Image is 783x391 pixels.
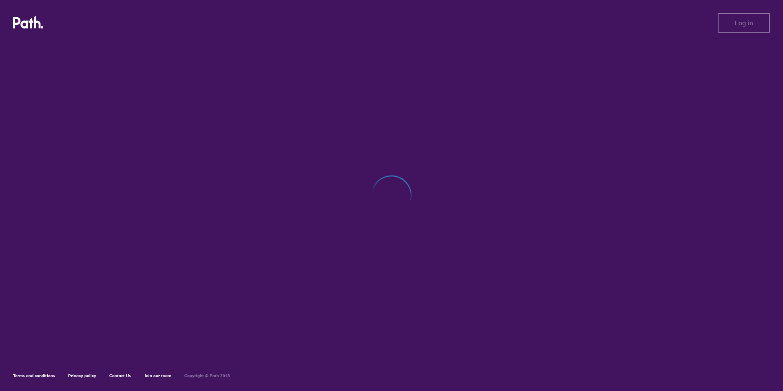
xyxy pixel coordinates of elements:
[735,19,753,27] span: Log in
[184,373,230,378] h6: Copyright © Path 2018
[68,373,96,378] a: Privacy policy
[144,373,171,378] a: Join our team
[109,373,131,378] a: Contact Us
[718,13,770,33] button: Log in
[13,373,55,378] a: Terms and conditions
